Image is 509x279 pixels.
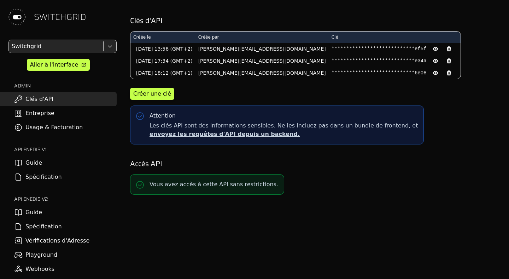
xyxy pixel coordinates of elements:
span: Les clés API sont des informations sensibles. Ne les incluez pas dans un bundle de frontend, et [150,121,418,138]
th: Créée par [195,32,329,43]
h2: Accès API [130,159,499,169]
h2: API ENEDIS v2 [14,195,117,203]
h2: ADMIN [14,82,117,89]
td: [DATE] 18:12 (GMT+1) [130,67,195,79]
td: [PERSON_NAME][EMAIL_ADDRESS][DOMAIN_NAME] [195,67,329,79]
div: Attention [150,112,176,120]
p: envoyez les requêtes d'API depuis un backend. [150,130,418,138]
a: Aller à l'interface [27,59,90,71]
td: [PERSON_NAME][EMAIL_ADDRESS][DOMAIN_NAME] [195,43,329,55]
h2: Clés d'API [130,16,499,25]
div: Aller à l'interface [30,61,78,69]
p: Vous avez accès à cette API sans restrictions. [150,180,278,189]
img: Switchgrid Logo [6,6,28,28]
td: [DATE] 13:56 (GMT+2) [130,43,195,55]
td: [DATE] 17:34 (GMT+2) [130,55,195,67]
th: Clé [329,32,461,43]
span: SWITCHGRID [34,11,86,23]
td: [PERSON_NAME][EMAIL_ADDRESS][DOMAIN_NAME] [195,55,329,67]
div: Créer une clé [133,90,171,98]
th: Créée le [130,32,195,43]
h2: API ENEDIS v1 [14,146,117,153]
button: Créer une clé [130,88,174,100]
